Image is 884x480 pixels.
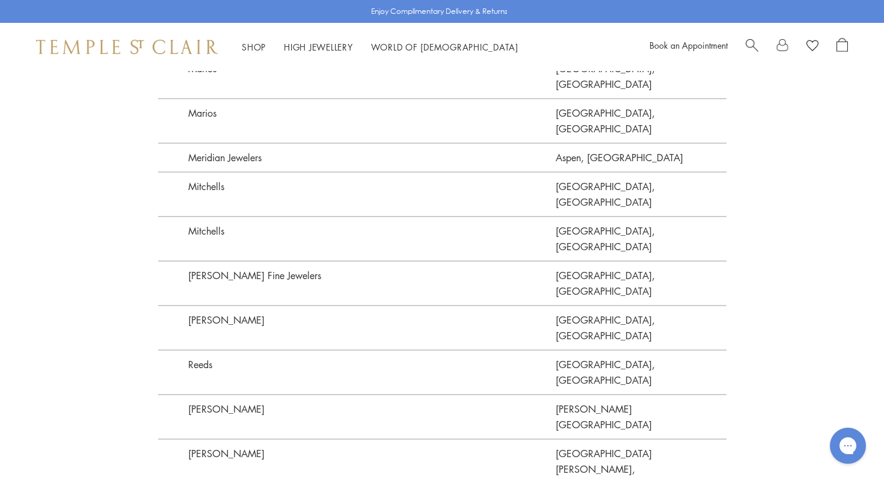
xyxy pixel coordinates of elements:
a: [GEOGRAPHIC_DATA], [GEOGRAPHIC_DATA] [556,54,726,98]
a: World of [DEMOGRAPHIC_DATA]World of [DEMOGRAPHIC_DATA] [371,41,518,53]
iframe: Gorgias live chat messenger [824,423,872,468]
a: ShopShop [242,41,266,53]
a: [GEOGRAPHIC_DATA], [GEOGRAPHIC_DATA] [556,216,726,260]
a: [PERSON_NAME][GEOGRAPHIC_DATA] [556,394,726,438]
p: Marios [158,54,556,98]
a: [GEOGRAPHIC_DATA], [GEOGRAPHIC_DATA] [556,98,726,143]
p: [PERSON_NAME] [158,394,556,438]
p: Enjoy Complimentary Delivery & Returns [371,5,508,17]
a: [GEOGRAPHIC_DATA], [GEOGRAPHIC_DATA] [556,305,726,349]
a: Search [746,38,758,56]
img: Temple St. Clair [36,40,218,54]
p: Marios [158,98,556,143]
nav: Main navigation [242,40,518,55]
p: [PERSON_NAME] [158,305,556,349]
p: Mitchells [158,216,556,260]
a: Aspen, [GEOGRAPHIC_DATA] [556,143,726,171]
a: Open Shopping Bag [836,38,848,56]
p: [PERSON_NAME] Fine Jewelers [158,260,556,305]
a: Book an Appointment [649,39,728,51]
a: [GEOGRAPHIC_DATA], [GEOGRAPHIC_DATA] [556,349,726,394]
a: [GEOGRAPHIC_DATA], [GEOGRAPHIC_DATA] [556,171,726,216]
p: Mitchells [158,171,556,216]
p: Reeds [158,349,556,394]
a: High JewelleryHigh Jewellery [284,41,353,53]
a: [GEOGRAPHIC_DATA], [GEOGRAPHIC_DATA] [556,260,726,305]
a: View Wishlist [806,38,818,56]
p: Meridian Jewelers [158,143,556,171]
